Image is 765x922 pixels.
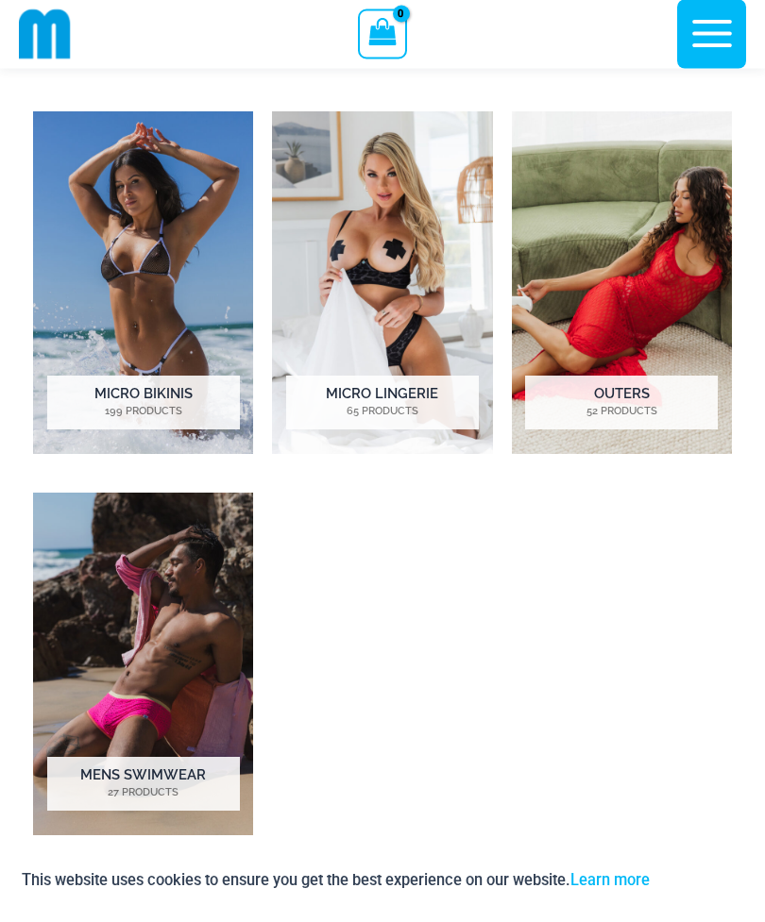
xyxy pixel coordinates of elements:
[19,8,71,60] img: cropped mm emblem
[47,786,240,802] mark: 27 Products
[47,758,240,811] h2: Mens Swimwear
[33,494,253,836] a: Visit product category Mens Swimwear
[512,112,732,455] img: Outers
[512,112,732,455] a: Visit product category Outers
[33,112,253,455] img: Micro Bikinis
[525,377,718,429] h2: Outers
[358,9,406,59] a: View Shopping Cart, empty
[22,867,650,893] p: This website uses cookies to ensure you get the best experience on our website.
[286,405,479,421] mark: 65 Products
[570,871,650,889] a: Learn more
[272,112,492,455] img: Micro Lingerie
[33,494,253,836] img: Mens Swimwear
[47,377,240,429] h2: Micro Bikinis
[286,377,479,429] h2: Micro Lingerie
[33,112,253,455] a: Visit product category Micro Bikinis
[272,112,492,455] a: Visit product category Micro Lingerie
[525,405,718,421] mark: 52 Products
[664,858,744,903] button: Accept
[47,405,240,421] mark: 199 Products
